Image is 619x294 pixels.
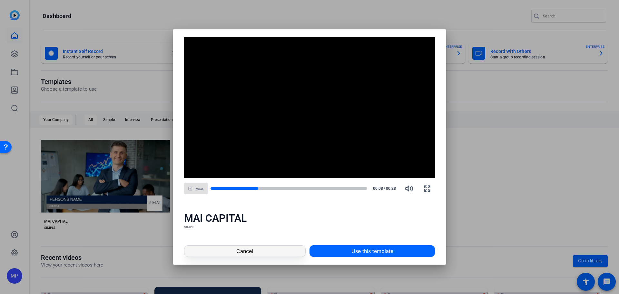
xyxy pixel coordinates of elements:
[386,186,399,191] span: 00:28
[370,186,399,191] div: /
[184,37,435,178] div: Video Player
[184,212,435,225] div: MAI CAPITAL
[236,247,253,255] span: Cancel
[184,245,306,257] button: Cancel
[195,187,203,191] span: Pause
[370,186,383,191] span: 00:08
[401,181,417,196] button: Mute
[351,247,393,255] span: Use this template
[184,183,208,194] button: Pause
[184,225,435,230] div: SIMPLE
[419,181,435,196] button: Fullscreen
[309,245,435,257] button: Use this template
